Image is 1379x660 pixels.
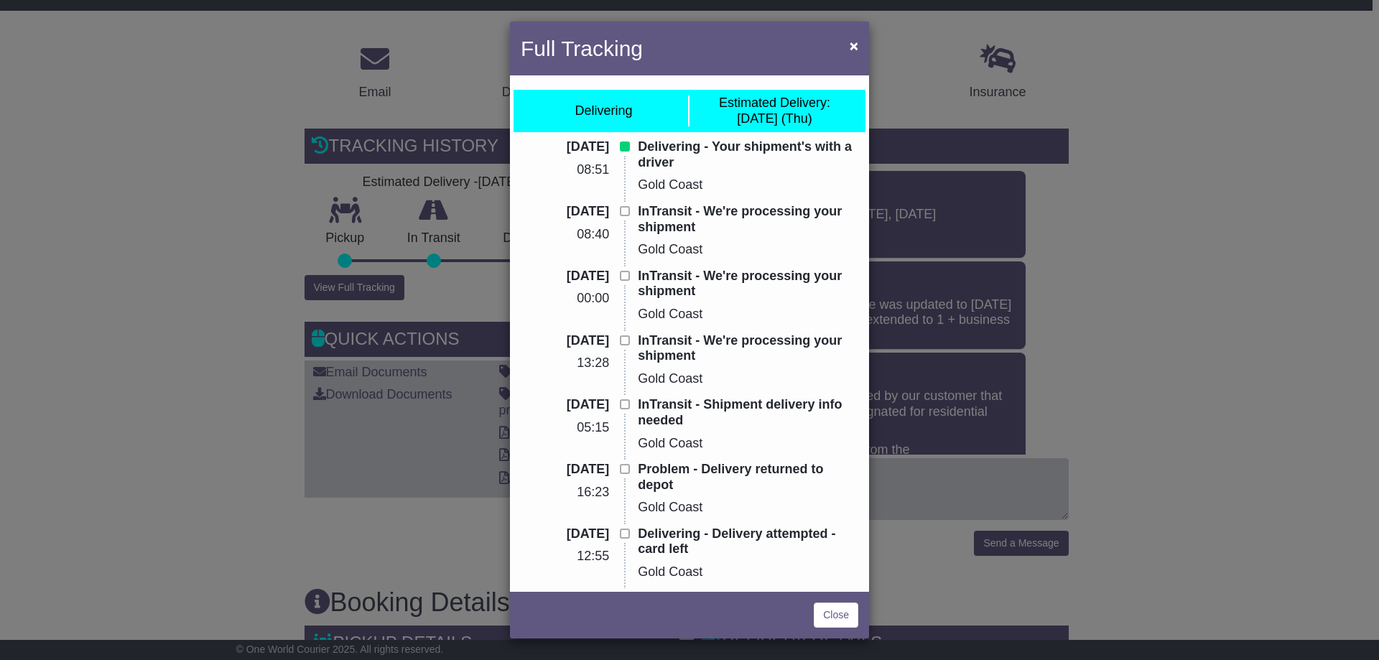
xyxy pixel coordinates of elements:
p: Gold Coast [638,371,858,387]
a: Close [814,603,858,628]
p: Gold Coast [638,564,858,580]
p: 16:23 [521,485,609,501]
p: 08:51 [521,162,609,178]
p: InTransit - We're processing your shipment [638,204,858,235]
span: Estimated Delivery: [719,96,830,110]
p: [DATE] [521,397,609,413]
p: [DATE] [521,269,609,284]
p: InTransit - We're processing your shipment [638,269,858,299]
div: Delivering [575,103,632,119]
p: Gold Coast [638,177,858,193]
p: 12:55 [521,549,609,564]
h4: Full Tracking [521,32,643,65]
p: 00:00 [521,291,609,307]
p: [DATE] [521,462,609,478]
p: [DATE] [521,204,609,220]
p: 08:40 [521,227,609,243]
p: InTransit - Shipment delivery info needed [638,397,858,428]
p: Gold Coast [638,500,858,516]
span: × [850,37,858,54]
p: Delivering - Your shipment's with a driver [638,139,858,170]
p: Delivering - Delivery attempted - card left [638,526,858,557]
p: InTransit - We're processing your shipment [638,333,858,364]
p: [DATE] [521,333,609,349]
div: [DATE] (Thu) [719,96,830,126]
p: 13:28 [521,355,609,371]
p: [DATE] [521,139,609,155]
p: Gold Coast [638,307,858,322]
p: Gold Coast [638,436,858,452]
button: Close [842,31,865,60]
p: [DATE] [521,526,609,542]
p: Problem - Delivery returned to depot [638,462,858,493]
p: Gold Coast [638,242,858,258]
p: 05:15 [521,420,609,436]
